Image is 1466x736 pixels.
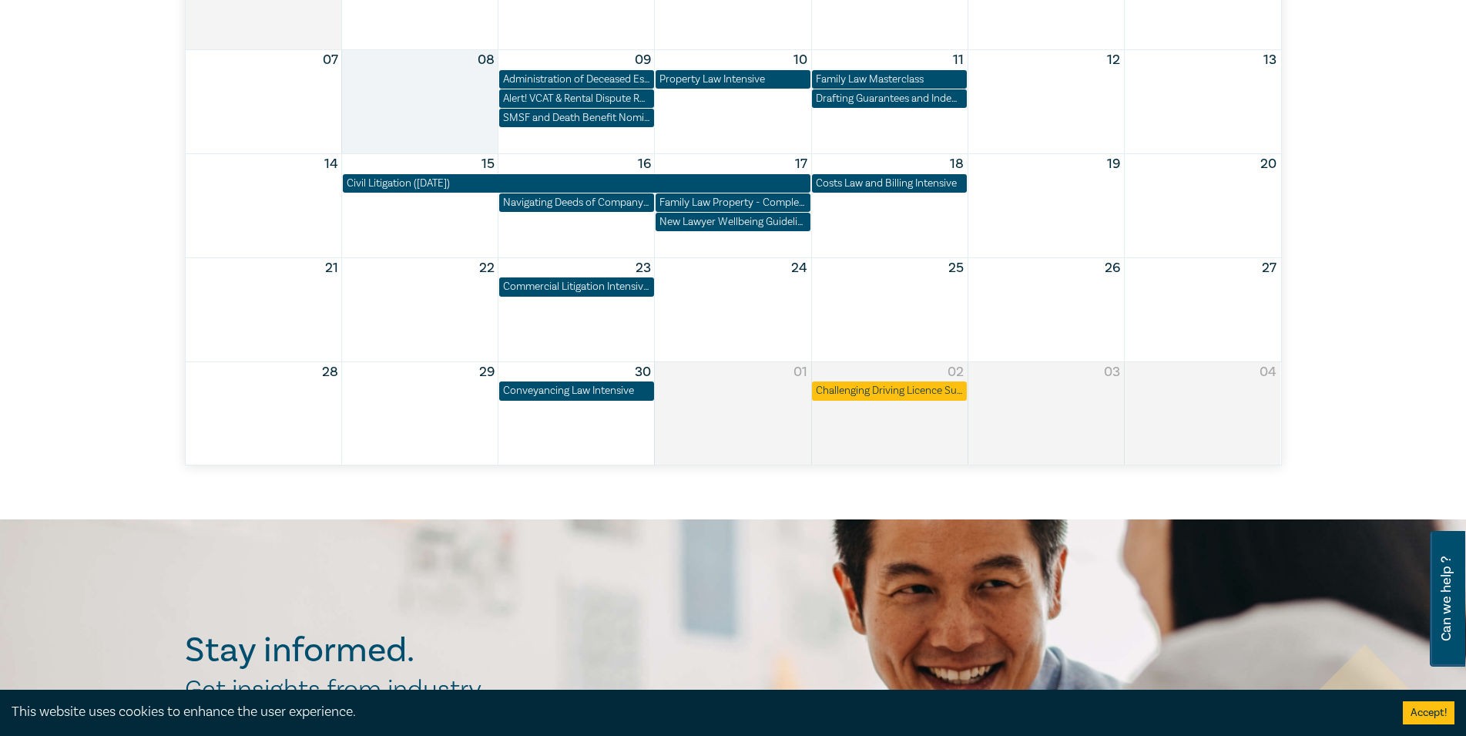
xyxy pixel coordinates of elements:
[503,72,650,87] div: Administration of Deceased Estates for Legal Support Staff (Sept 2025)
[324,154,338,174] button: 14
[503,110,650,126] div: SMSF and Death Benefit Nominations – Complexity, Validity & Capacity
[503,195,650,210] div: Navigating Deeds of Company Arrangement – Strategy and Structure
[1105,258,1120,278] button: 26
[793,50,807,70] button: 10
[1104,362,1120,382] button: 03
[659,72,807,87] div: Property Law Intensive
[322,362,338,382] button: 28
[478,50,495,70] button: 08
[953,50,964,70] button: 11
[479,362,495,382] button: 29
[791,258,807,278] button: 24
[659,195,807,210] div: Family Law Property - Complex Property Settlements (Sept 2025)
[503,383,650,398] div: Conveyancing Law Intensive
[503,91,650,106] div: Alert! VCAT & Rental Dispute Resolution Victoria Reforms 2025
[635,50,651,70] button: 09
[636,258,651,278] button: 23
[1260,154,1276,174] button: 20
[816,176,963,191] div: Costs Law and Billing Intensive
[795,154,807,174] button: 17
[816,383,963,398] div: Challenging Driving Licence Suspensions in Victoria
[948,362,964,382] button: 02
[503,279,650,294] div: Commercial Litigation Intensive - Skills and Strategies for Success in Commercial Disputes
[1262,258,1276,278] button: 27
[12,702,1380,722] div: This website uses cookies to enhance the user experience.
[659,214,807,230] div: New Lawyer Wellbeing Guidelines for Legal Workplaces
[325,258,338,278] button: 21
[479,258,495,278] button: 22
[1263,50,1276,70] button: 13
[1107,154,1120,174] button: 19
[323,50,338,70] button: 07
[1439,540,1454,657] span: Can we help ?
[635,362,651,382] button: 30
[793,362,807,382] button: 01
[1403,701,1454,724] button: Accept cookies
[185,630,548,670] h2: Stay informed.
[950,154,964,174] button: 18
[638,154,651,174] button: 16
[816,91,963,106] div: Drafting Guarantees and Indemnities
[816,72,963,87] div: Family Law Masterclass
[1260,362,1276,382] button: 04
[1107,50,1120,70] button: 12
[948,258,964,278] button: 25
[347,176,807,191] div: Civil Litigation (September 2025)
[481,154,495,174] button: 15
